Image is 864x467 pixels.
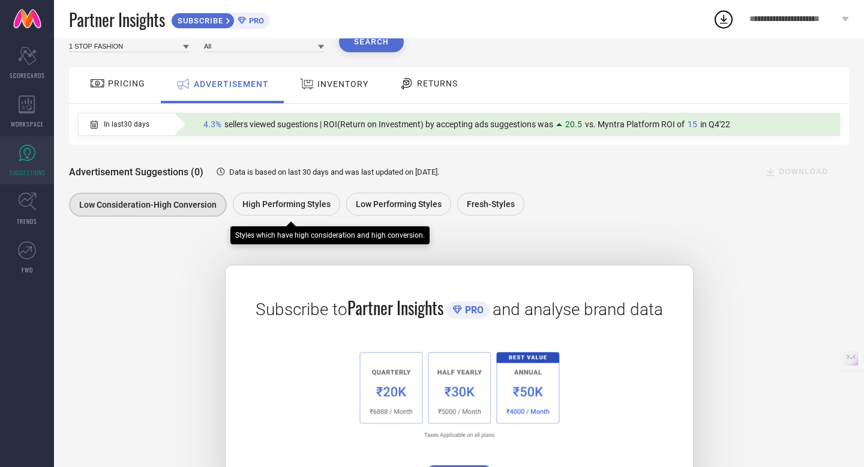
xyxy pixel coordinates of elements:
[713,8,734,30] div: Open download list
[229,167,439,176] span: Data is based on last 30 days and was last updated on [DATE] .
[69,7,165,32] span: Partner Insights
[565,119,582,129] span: 20.5
[197,116,736,132] div: Percentage of sellers who have viewed suggestions for the current Insight Type
[9,168,46,177] span: SUGGESTIONS
[462,304,484,316] span: PRO
[700,119,730,129] span: in Q4'22
[203,119,221,129] span: 4.3%
[79,200,217,209] span: Low Consideration-High Conversion
[256,300,347,319] span: Subscribe to
[493,300,663,319] span: and analyse brand data
[688,119,697,129] span: 15
[356,199,442,209] span: Low Performing Styles
[171,10,270,29] a: SUBSCRIBEPRO
[69,166,203,178] span: Advertisement Suggestions (0)
[194,79,269,89] span: ADVERTISEMENT
[467,199,515,209] span: Fresh-Styles
[108,79,145,88] span: PRICING
[242,199,331,209] span: High Performing Styles
[22,265,33,274] span: FWD
[347,295,443,320] span: Partner Insights
[417,79,458,88] span: RETURNS
[104,120,149,128] span: In last 30 days
[10,71,45,80] span: SCORECARDS
[172,16,226,25] span: SUBSCRIBE
[351,344,567,444] img: 1a6fb96cb29458d7132d4e38d36bc9c7.png
[224,119,553,129] span: sellers viewed sugestions | ROI(Return on Investment) by accepting ads suggestions was
[11,119,44,128] span: WORKSPACE
[585,119,685,129] span: vs. Myntra Platform ROI of
[339,32,404,52] button: Search
[17,217,37,226] span: TRENDS
[246,16,264,25] span: PRO
[317,79,368,89] span: INVENTORY
[235,231,425,240] div: Styles which have high consideration and high conversion.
